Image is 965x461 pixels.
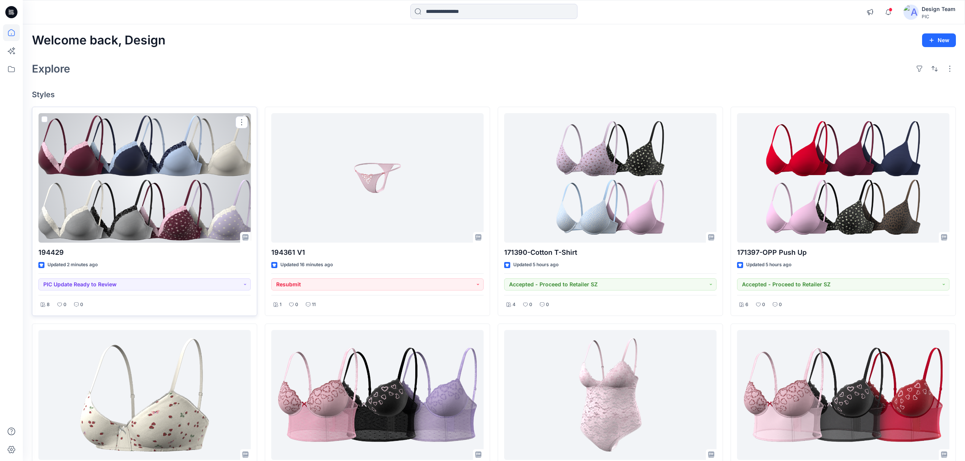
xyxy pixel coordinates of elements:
[280,261,333,269] p: Updated 16 minutes ago
[295,301,298,309] p: 0
[737,330,949,460] a: 194444_V1
[63,301,66,309] p: 0
[38,247,251,258] p: 194429
[513,261,558,269] p: Updated 5 hours ago
[529,301,532,309] p: 0
[504,113,717,243] a: 171390-Cotton T-Shirt
[80,301,83,309] p: 0
[903,5,919,20] img: avatar
[38,113,251,243] a: 194429
[271,247,484,258] p: 194361 V1
[746,261,791,269] p: Updated 5 hours ago
[745,301,748,309] p: 6
[280,301,282,309] p: 1
[546,301,549,309] p: 0
[32,90,956,99] h4: Styles
[47,261,98,269] p: Updated 2 minutes ago
[504,330,717,460] a: 194427
[32,63,70,75] h2: Explore
[38,330,251,460] a: 194440_V2
[922,14,956,19] div: PIC
[922,33,956,47] button: New
[513,301,516,309] p: 4
[271,330,484,460] a: 194357_V1
[32,33,166,47] h2: Welcome back, Design
[737,247,949,258] p: 171397-OPP Push Up
[762,301,765,309] p: 0
[312,301,316,309] p: 11
[504,247,717,258] p: 171390-Cotton T-Shirt
[779,301,782,309] p: 0
[47,301,50,309] p: 8
[922,5,956,14] div: Design Team
[737,113,949,243] a: 171397-OPP Push Up
[271,113,484,243] a: 194361 V1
